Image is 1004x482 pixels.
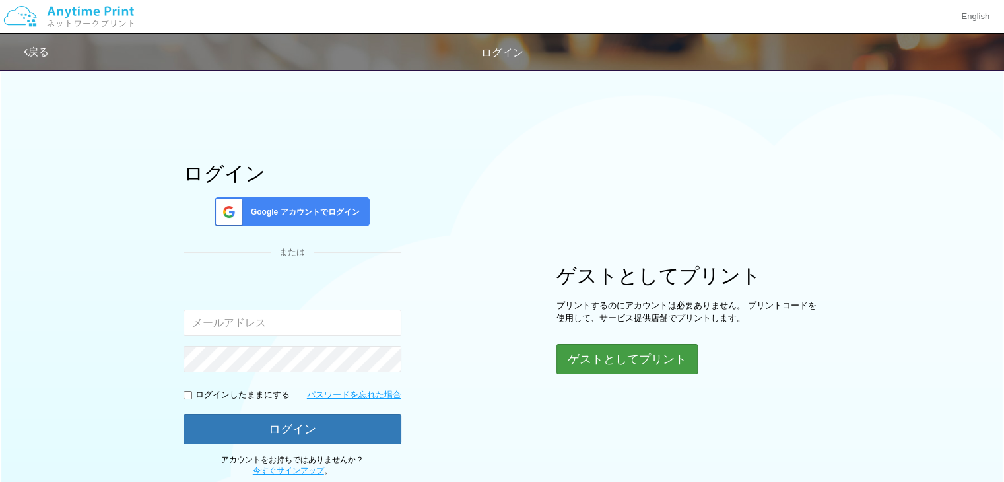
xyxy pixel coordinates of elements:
[481,47,523,58] span: ログイン
[195,389,290,401] p: ログインしたままにする
[307,389,401,401] a: パスワードを忘れた場合
[556,300,820,324] p: プリントするのにアカウントは必要ありません。 プリントコードを使用して、サービス提供店舗でプリントします。
[184,162,401,184] h1: ログイン
[184,246,401,259] div: または
[184,310,401,336] input: メールアドレス
[253,466,324,475] a: 今すぐサインアップ
[253,466,332,475] span: 。
[24,46,49,57] a: 戻る
[246,207,360,218] span: Google アカウントでログイン
[556,344,698,374] button: ゲストとしてプリント
[184,414,401,444] button: ログイン
[184,454,401,477] p: アカウントをお持ちではありませんか？
[556,265,820,287] h1: ゲストとしてプリント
